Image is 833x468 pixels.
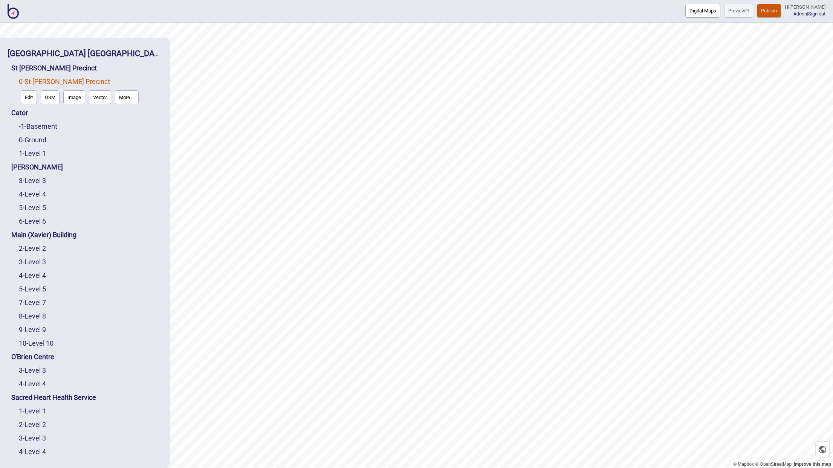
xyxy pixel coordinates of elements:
[39,88,61,106] a: OSM
[11,64,97,72] a: St [PERSON_NAME] Precinct
[19,188,162,201] div: Level 4
[63,90,85,104] button: Image
[21,90,37,104] button: Edit
[808,11,825,17] button: Sign out
[11,231,76,239] a: Main (Xavier) Building
[19,434,46,442] a: 3-Level 3
[757,4,781,18] button: Publish
[745,9,749,12] img: preview
[115,90,139,104] button: More ...
[11,106,162,120] div: Cator
[19,377,162,391] div: Level 4
[19,404,162,418] div: Level 1
[89,90,111,104] button: Vector
[793,11,808,17] span: |
[793,11,807,17] a: Admin
[685,4,720,18] button: Digital Maps
[19,337,162,350] div: Level 10
[113,88,141,106] a: More ...
[19,285,46,293] a: 5-Level 5
[724,4,753,18] button: Preview
[19,122,57,130] a: -1-Basement
[19,75,162,106] div: St Vincent's Precinct
[11,61,162,75] div: St Vincent's Precinct
[724,4,753,18] a: Previewpreview
[11,350,162,364] div: O'Brien Centre
[19,174,162,188] div: Level 3
[11,160,162,174] div: De Lacy
[19,149,46,157] a: 1-Level 1
[19,364,162,377] div: Level 3
[19,88,39,106] a: Edit
[19,309,162,323] div: Level 8
[11,109,28,117] a: Cator
[11,391,162,404] div: Sacred Heart Health Service
[19,366,46,374] a: 3-Level 3
[19,380,46,388] a: 4-Level 4
[19,418,162,431] div: Level 2
[19,133,162,147] div: Ground
[794,462,831,467] a: Map feedback
[19,215,162,228] div: Level 6
[19,201,162,215] div: Level 5
[785,4,825,11] div: Hi [PERSON_NAME]
[87,88,113,106] a: Vector
[19,217,46,225] a: 6-Level 6
[11,353,54,361] a: O'Brien Centre
[755,462,792,467] a: OpenStreetMap
[19,147,162,160] div: Level 1
[8,4,19,19] img: BindiMaps CMS
[19,269,162,282] div: Level 4
[19,177,46,184] a: 3-Level 3
[19,339,53,347] a: 10-Level 10
[8,45,162,61] div: St Vincent's Public Hospital Sydney
[19,407,46,415] a: 1-Level 1
[19,448,46,456] a: 4-Level 4
[19,326,46,334] a: 9-Level 9
[19,244,46,252] a: 2-Level 2
[19,282,162,296] div: Level 5
[19,120,162,133] div: Basement
[19,204,46,212] a: 5-Level 5
[19,78,110,85] a: 0-St [PERSON_NAME] Precinct
[19,299,46,306] a: 7-Level 7
[19,431,162,445] div: Level 3
[19,312,46,320] a: 8-Level 8
[19,323,162,337] div: Level 9
[19,445,162,459] div: Level 4
[41,90,60,104] button: OSM
[19,136,46,144] a: 0-Ground
[19,258,46,266] a: 3-Level 3
[8,49,166,58] a: [GEOGRAPHIC_DATA] [GEOGRAPHIC_DATA]
[19,255,162,269] div: Level 3
[19,296,162,309] div: Level 7
[11,228,162,242] div: Main (Xavier) Building
[19,421,46,428] a: 2-Level 2
[61,88,87,106] a: Image
[19,242,162,255] div: Level 2
[19,190,46,198] a: 4-Level 4
[733,462,754,467] a: Mapbox
[11,393,96,401] a: Sacred Heart Health Service
[11,163,63,171] a: [PERSON_NAME]
[19,271,46,279] a: 4-Level 4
